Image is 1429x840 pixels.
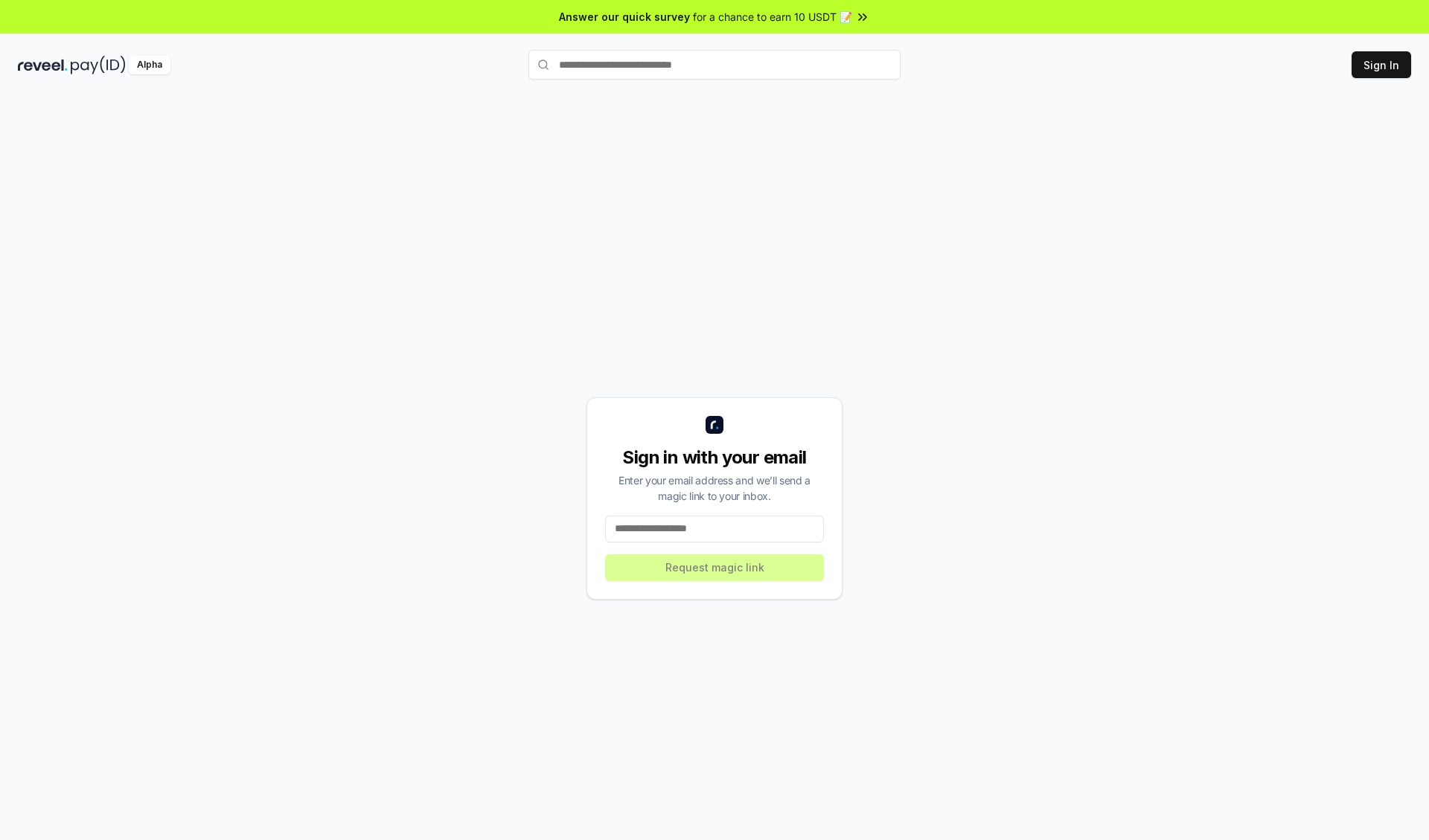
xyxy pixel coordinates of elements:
img: pay_id [71,56,126,74]
div: Sign in with your email [605,446,824,469]
button: Sign In [1352,51,1411,78]
img: reveel_dark [18,56,68,74]
span: Answer our quick survey [559,9,690,25]
div: Alpha [129,56,170,74]
img: logo_small [706,416,723,434]
div: Enter your email address and we’ll send a magic link to your inbox. [605,472,824,504]
span: for a chance to earn 10 USDT 📝 [693,9,852,25]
